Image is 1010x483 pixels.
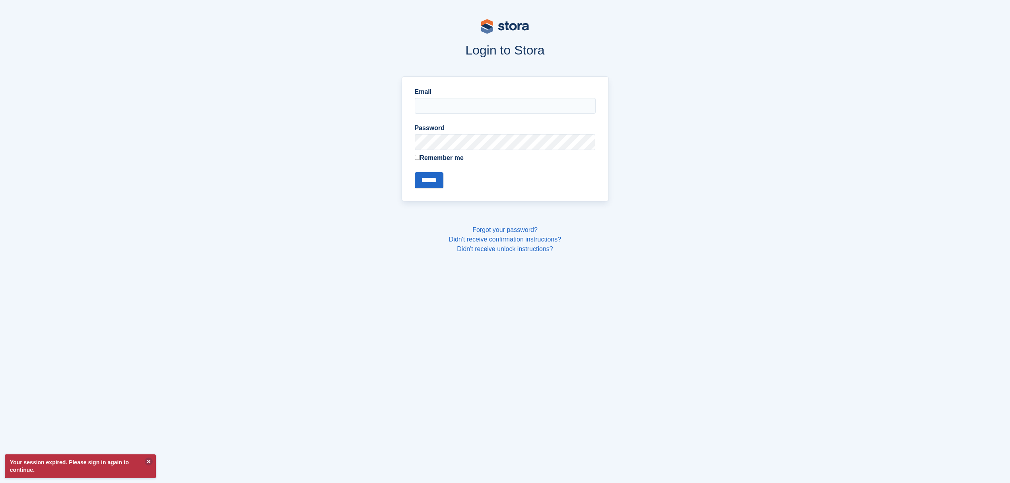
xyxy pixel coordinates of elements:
[415,155,420,160] input: Remember me
[457,245,553,252] a: Didn't receive unlock instructions?
[415,153,596,163] label: Remember me
[481,19,529,34] img: stora-logo-53a41332b3708ae10de48c4981b4e9114cc0af31d8433b30ea865607fb682f29.svg
[250,43,760,57] h1: Login to Stora
[415,123,596,133] label: Password
[472,226,538,233] a: Forgot your password?
[415,87,596,97] label: Email
[5,454,156,478] p: Your session expired. Please sign in again to continue.
[449,236,561,243] a: Didn't receive confirmation instructions?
